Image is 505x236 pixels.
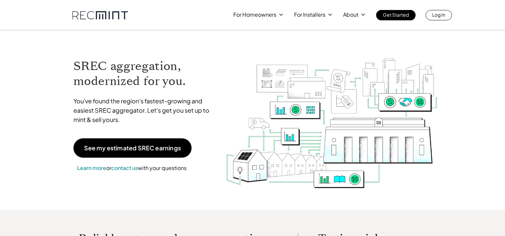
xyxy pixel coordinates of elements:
a: See my estimated SREC earnings [73,138,192,158]
p: About [343,10,358,19]
p: Log In [432,10,445,19]
p: For Installers [294,10,325,19]
p: or with your questions [73,164,190,172]
h1: SREC aggregation, modernized for you. [73,59,216,89]
a: contact us [111,164,138,171]
a: Get Started [376,10,416,20]
p: Get Started [383,10,409,19]
a: Log In [426,10,452,20]
p: You've found the region's fastest-growing and easiest SREC aggregator. Let's get you set up to mi... [73,96,216,124]
p: See my estimated SREC earnings [84,145,181,151]
a: Learn more [77,164,106,171]
img: RECmint value cycle [225,40,438,190]
p: For Homeowners [233,10,276,19]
